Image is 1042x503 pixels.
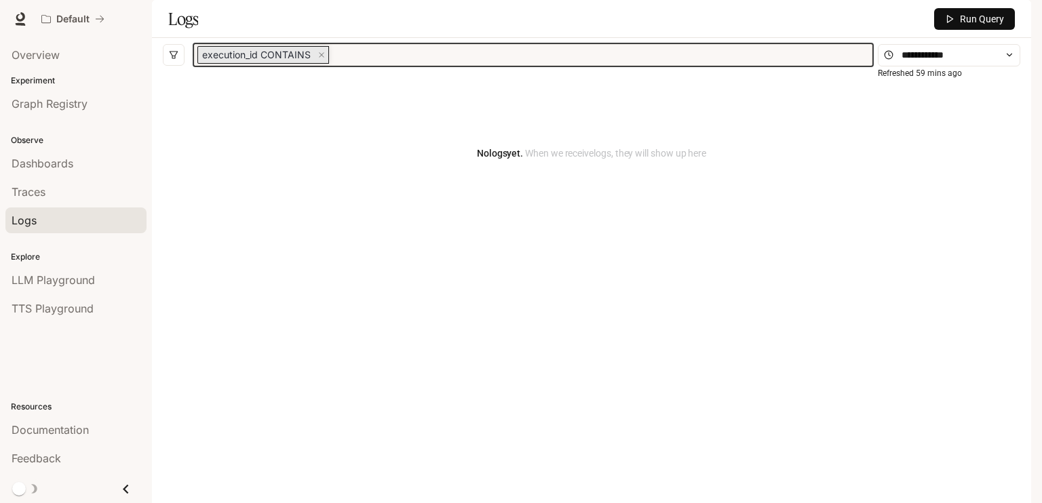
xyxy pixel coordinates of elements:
[878,67,962,80] article: Refreshed 59 mins ago
[35,5,111,33] button: All workspaces
[198,47,315,63] span: execution_id CONTAINS
[56,14,90,25] p: Default
[163,44,185,66] button: filter
[960,12,1004,26] span: Run Query
[315,47,328,63] span: close
[523,148,706,159] span: When we receive logs , they will show up here
[168,5,198,33] h1: Logs
[477,146,706,161] article: No logs yet.
[934,8,1015,30] button: Run Query
[169,50,178,60] span: filter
